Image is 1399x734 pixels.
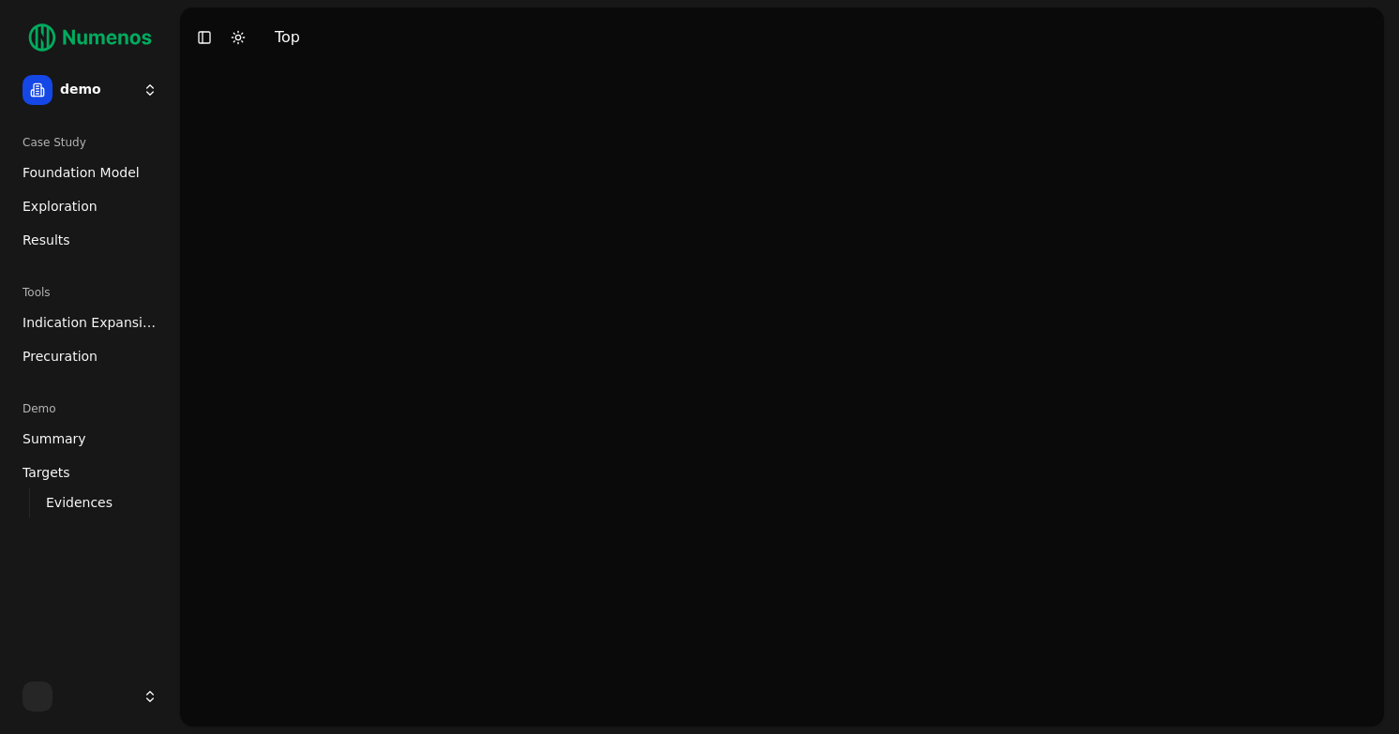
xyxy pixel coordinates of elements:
a: Summary [15,424,165,454]
a: Targets [15,457,165,487]
a: Results [15,225,165,255]
a: Precuration [15,341,165,371]
div: Demo [15,394,165,424]
span: Evidences [46,493,113,512]
button: demo [15,67,165,112]
span: Targets [23,463,70,482]
img: Numenos [15,15,165,60]
a: Evidences [38,489,143,516]
span: Foundation Model [23,163,140,182]
span: Results [23,231,70,249]
a: Foundation Model [15,157,165,187]
span: demo [60,82,135,98]
div: Top [275,26,300,49]
span: Indication Expansion [23,313,158,332]
span: Summary [23,429,86,448]
span: Exploration [23,197,98,216]
a: Indication Expansion [15,307,165,337]
a: Exploration [15,191,165,221]
span: Precuration [23,347,98,366]
div: Case Study [15,127,165,157]
div: Tools [15,277,165,307]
